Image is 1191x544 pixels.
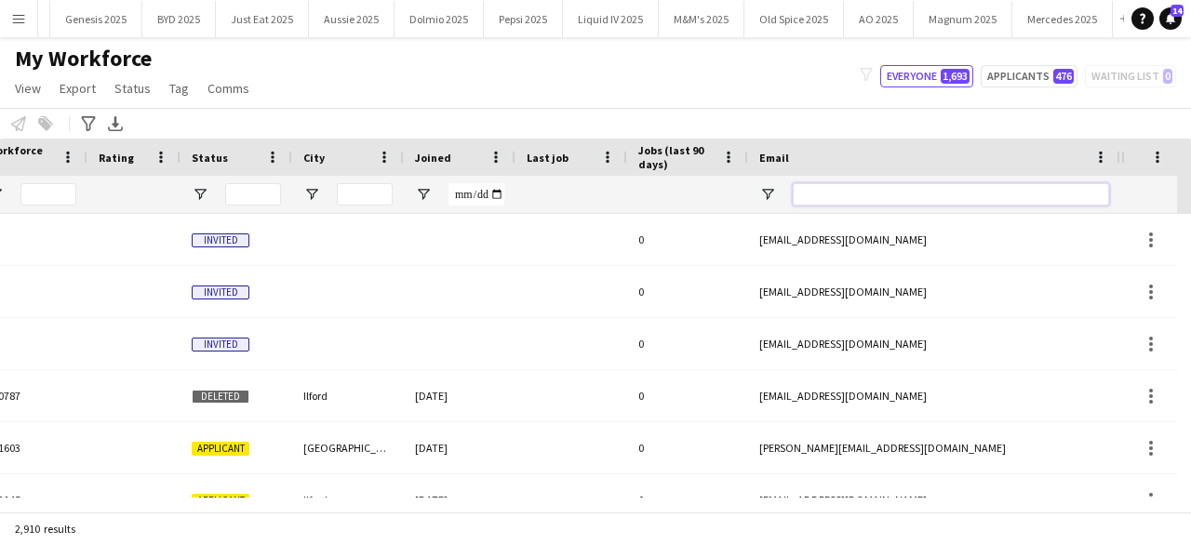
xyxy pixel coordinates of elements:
[880,65,973,87] button: Everyone1,693
[20,183,76,206] input: Workforce ID Filter Input
[192,338,249,352] span: Invited
[77,113,100,135] app-action-btn: Advanced filters
[627,474,748,525] div: 0
[627,422,748,473] div: 0
[627,370,748,421] div: 0
[142,1,216,37] button: BYD 2025
[563,1,659,37] button: Liquid IV 2025
[415,186,432,203] button: Open Filter Menu
[169,80,189,97] span: Tag
[941,69,970,84] span: 1,693
[744,1,844,37] button: Old Spice 2025
[627,318,748,369] div: 0
[99,151,134,165] span: Rating
[192,285,249,299] span: Invited
[659,1,744,37] button: M&M's 2025
[52,76,103,100] a: Export
[337,183,393,206] input: City Filter Input
[192,186,208,203] button: Open Filter Menu
[395,1,484,37] button: Dolmio 2025
[448,183,504,206] input: Joined Filter Input
[7,76,48,100] a: View
[192,390,249,404] span: Deleted
[748,370,1120,421] div: [EMAIL_ADDRESS][DOMAIN_NAME]
[1171,5,1184,17] span: 14
[759,151,789,165] span: Email
[527,151,569,165] span: Last job
[981,65,1077,87] button: Applicants476
[114,80,151,97] span: Status
[192,151,228,165] span: Status
[1012,1,1113,37] button: Mercedes 2025
[107,76,158,100] a: Status
[638,143,715,171] span: Jobs (last 90 days)
[627,266,748,317] div: 0
[404,370,515,421] div: [DATE]
[914,1,1012,37] button: Magnum 2025
[627,214,748,265] div: 0
[216,1,309,37] button: Just Eat 2025
[50,1,142,37] button: Genesis 2025
[309,1,395,37] button: Aussie 2025
[292,370,404,421] div: Ilford
[748,214,1120,265] div: [EMAIL_ADDRESS][DOMAIN_NAME]
[844,1,914,37] button: AO 2025
[748,422,1120,473] div: [PERSON_NAME][EMAIL_ADDRESS][DOMAIN_NAME]
[759,186,776,203] button: Open Filter Menu
[162,76,196,100] a: Tag
[404,474,515,525] div: [DATE]
[192,233,249,247] span: Invited
[15,45,152,73] span: My Workforce
[192,442,249,456] span: Applicant
[104,113,127,135] app-action-btn: Export XLSX
[415,151,451,165] span: Joined
[748,266,1120,317] div: [EMAIL_ADDRESS][DOMAIN_NAME]
[793,183,1109,206] input: Email Filter Input
[15,80,41,97] span: View
[60,80,96,97] span: Export
[292,474,404,525] div: Ilford
[748,474,1120,525] div: [EMAIL_ADDRESS][DOMAIN_NAME]
[484,1,563,37] button: Pepsi 2025
[303,186,320,203] button: Open Filter Menu
[404,422,515,473] div: [DATE]
[292,422,404,473] div: [GEOGRAPHIC_DATA]
[303,151,325,165] span: City
[225,183,281,206] input: Status Filter Input
[207,80,249,97] span: Comms
[1159,7,1182,30] a: 14
[200,76,257,100] a: Comms
[748,318,1120,369] div: [EMAIL_ADDRESS][DOMAIN_NAME]
[1053,69,1074,84] span: 476
[192,494,249,508] span: Applicant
